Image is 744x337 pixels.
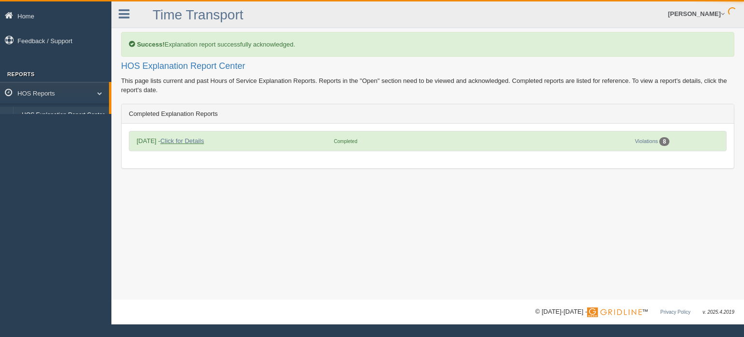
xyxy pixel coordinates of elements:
[121,32,734,57] div: Explanation report successfully acknowledged.
[17,107,109,124] a: HOS Explanation Report Center
[635,138,658,144] a: Violations
[334,139,357,144] span: Completed
[587,307,642,317] img: Gridline
[122,104,734,124] div: Completed Explanation Reports
[132,136,329,145] div: [DATE] -
[660,309,690,315] a: Privacy Policy
[137,41,165,48] b: Success!
[153,7,243,22] a: Time Transport
[703,309,734,315] span: v. 2025.4.2019
[659,137,669,146] div: 8
[535,307,734,317] div: © [DATE]-[DATE] - ™
[121,62,734,71] h2: HOS Explanation Report Center
[160,137,204,144] a: Click for Details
